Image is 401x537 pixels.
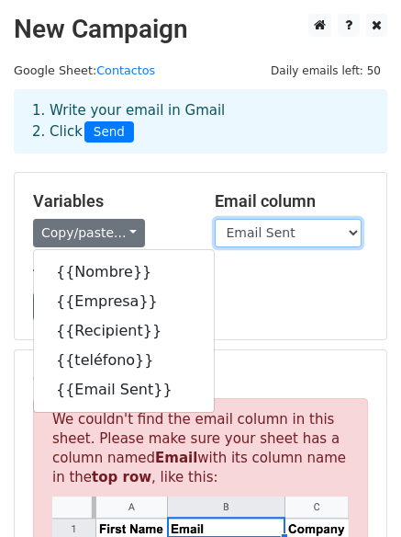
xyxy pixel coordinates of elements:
iframe: Chat Widget [309,449,401,537]
a: {{Email Sent}} [34,375,214,405]
strong: top row [92,469,151,486]
a: {{Empresa}} [34,287,214,316]
div: Widget de chat [309,449,401,537]
a: {{Recipient}} [34,316,214,346]
a: Contactos [96,63,155,77]
a: Daily emails left: 50 [264,63,387,77]
a: Copy/paste... [33,219,145,247]
h5: Variables [33,191,187,211]
span: Send [84,121,134,143]
span: Daily emails left: 50 [264,61,387,81]
h5: Email column [215,191,369,211]
h2: New Campaign [14,14,387,45]
a: {{Nombre}} [34,257,214,287]
strong: Email [155,450,197,466]
a: {{teléfono}} [34,346,214,375]
div: 1. Write your email in Gmail 2. Click [18,100,383,143]
small: Google Sheet: [14,63,155,77]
